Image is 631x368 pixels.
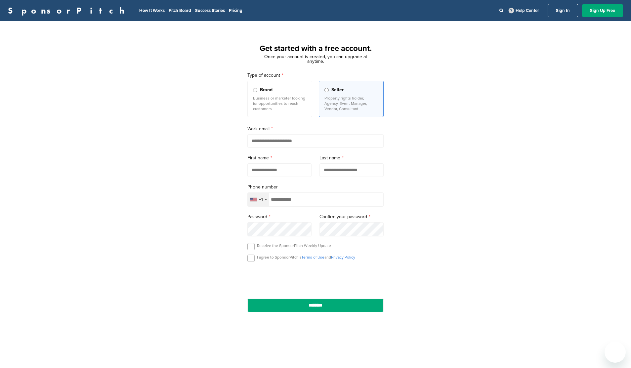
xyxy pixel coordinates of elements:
[260,86,273,94] span: Brand
[253,88,257,92] input: Brand Business or marketer looking for opportunities to reach customers
[229,8,242,13] a: Pricing
[605,342,626,363] iframe: Button to launch messaging window
[507,7,540,15] a: Help Center
[301,255,324,260] a: Terms of Use
[253,96,307,111] p: Business or marketer looking for opportunities to reach customers
[239,43,392,55] h1: Get started with a free account.
[247,154,312,162] label: First name
[582,4,623,17] a: Sign Up Free
[247,72,384,79] label: Type of account
[247,125,384,133] label: Work email
[257,255,355,260] p: I agree to SponsorPitch’s and
[548,4,578,17] a: Sign In
[257,243,331,248] p: Receive the SponsorPitch Weekly Update
[169,8,191,13] a: Pitch Board
[195,8,225,13] a: Success Stories
[8,6,129,15] a: SponsorPitch
[331,86,344,94] span: Seller
[139,8,165,13] a: How It Works
[319,213,384,221] label: Confirm your password
[331,255,355,260] a: Privacy Policy
[278,269,353,289] iframe: reCAPTCHA
[248,193,269,206] div: Selected country
[319,154,384,162] label: Last name
[324,96,378,111] p: Property rights holder, Agency, Event Manager, Vendor, Consultant
[247,184,384,191] label: Phone number
[324,88,329,92] input: Seller Property rights holder, Agency, Event Manager, Vendor, Consultant
[259,197,263,202] div: +1
[247,213,312,221] label: Password
[264,54,367,64] span: Once your account is created, you can upgrade at anytime.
